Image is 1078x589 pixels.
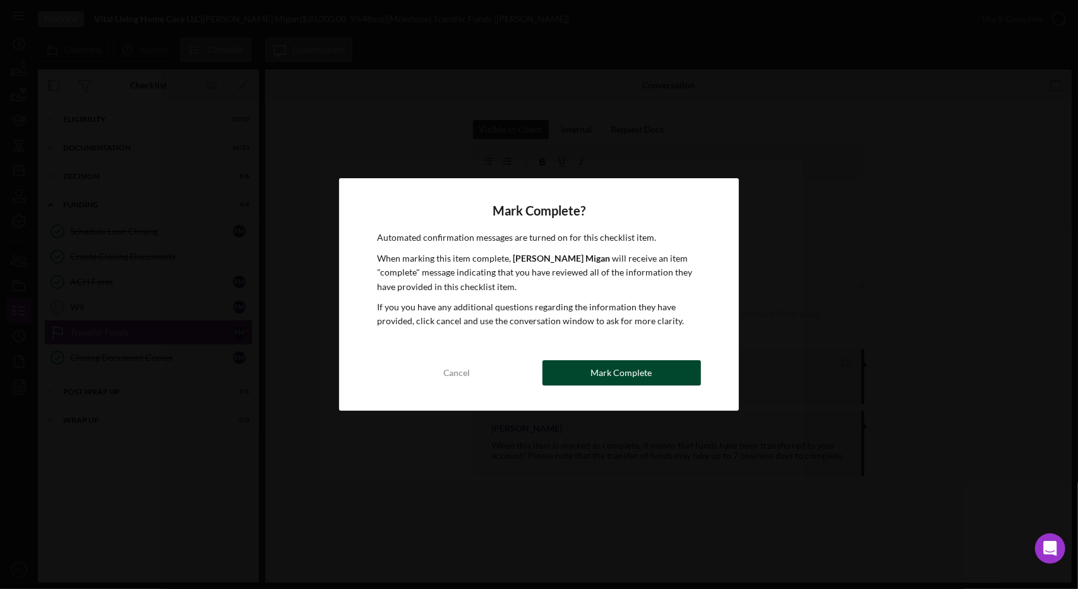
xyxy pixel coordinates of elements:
[591,360,652,386] div: Mark Complete
[1035,533,1065,564] div: Open Intercom Messenger
[443,360,470,386] div: Cancel
[377,300,700,329] p: If you you have any additional questions regarding the information they have provided, click canc...
[542,360,701,386] button: Mark Complete
[377,360,536,386] button: Cancel
[377,203,700,218] h4: Mark Complete?
[377,231,700,245] p: Automated confirmation messages are turned on for this checklist item.
[513,253,610,264] b: [PERSON_NAME] Migan
[377,252,700,294] p: When marking this item complete, will receive an item "complete" message indicating that you have...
